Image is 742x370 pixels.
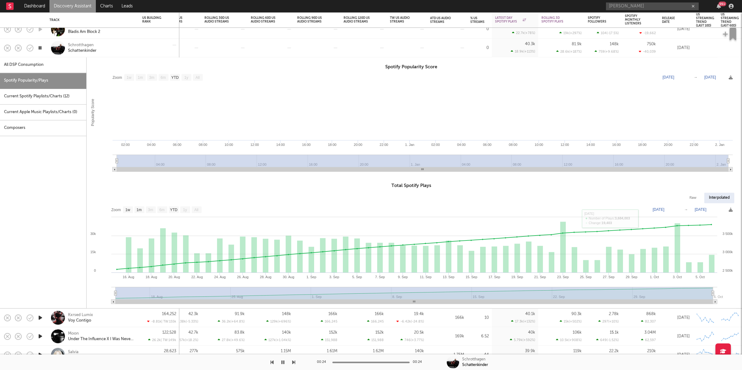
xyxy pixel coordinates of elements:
[560,320,582,324] div: 15k ( +502 % )
[137,208,142,212] text: 1m
[534,275,546,279] text: 21. Sep
[236,349,245,353] div: 575k
[557,275,569,279] text: 23. Sep
[685,193,701,203] div: Raw
[662,16,680,24] div: Release Date
[595,49,619,53] div: 759 ( +9.68 % )
[525,349,535,353] div: 39.9k
[488,275,500,279] text: 17. Sep
[260,275,271,279] text: 28. Aug
[250,143,259,147] text: 12:00
[609,312,619,316] div: 2.78k
[235,312,245,316] div: 91.9k
[641,320,656,324] div: 82,307
[375,275,385,279] text: 7. Sep
[430,16,455,24] div: ATD US Audio Streams
[662,44,690,52] div: [DATE]
[598,320,619,324] div: 297 ( +10 % )
[603,275,615,279] text: 27. Sep
[188,331,198,335] div: 42.7k
[647,42,656,46] div: 750k
[525,312,535,316] div: 40.1k
[380,143,388,147] text: 22:00
[281,349,291,353] div: 1.15M
[696,275,705,279] text: 5. Oct
[191,275,203,279] text: 22. Aug
[123,275,134,279] text: 16. Aug
[306,275,316,279] text: 1. Sep
[172,320,198,324] div: -2.38k ( -5.33 % )
[714,295,723,299] text: 6. Oct
[715,143,724,147] text: 2. Jan
[483,143,492,147] text: 06:00
[276,143,285,147] text: 14:00
[639,49,656,53] div: -40,039
[400,338,424,342] div: 746 ( +3.77 % )
[586,143,595,147] text: 14:00
[266,320,291,324] div: 129k ( +696 % )
[588,16,609,23] div: Spotify Followers
[390,16,415,23] div: TW US Audio Streams
[470,44,489,52] div: 0
[329,331,337,335] div: 152k
[704,193,734,203] div: Interpolated
[367,320,384,324] div: 166,245
[609,349,619,353] div: 22.2k
[237,275,249,279] text: 26. Aug
[470,16,484,24] div: % US Streams
[302,143,311,147] text: 16:00
[68,42,94,48] div: Schrotthagen
[495,16,526,23] div: Latest Day Spotify Plays
[328,312,337,316] div: 166k
[68,349,79,355] div: Salvia
[597,31,619,35] div: 104 ( -17.5 % )
[68,318,91,323] div: Voy Contigo
[328,143,337,147] text: 18:00
[430,351,464,359] div: 1.75M
[283,275,294,279] text: 30. Aug
[664,143,672,147] text: 20:00
[571,312,582,316] div: 90.3k
[173,143,181,147] text: 06:00
[149,75,155,80] text: 3m
[719,2,726,6] div: 99 +
[297,16,328,23] div: Rolling 90D US Audio Streams
[650,275,659,279] text: 1. Oct
[573,349,582,353] div: 119k
[317,359,329,366] div: 00:24
[184,75,188,80] text: 1y
[142,16,167,23] div: US Building Rank
[610,42,619,46] div: 148k
[162,312,176,316] div: 164,252
[188,312,198,316] div: 42.3k
[646,312,656,316] div: 868k
[723,269,733,272] text: 2 500k
[113,75,122,80] text: Zoom
[556,338,582,342] div: 10.5k ( +908 % )
[49,18,133,22] div: Track
[704,75,716,79] text: [DATE]
[321,320,337,324] div: 166,245
[367,338,384,342] div: 151,988
[282,331,291,335] div: 140k
[462,362,488,368] div: Schattenkinder
[561,143,569,147] text: 12:00
[183,208,187,212] text: 1y
[559,31,582,35] div: 19k ( +297 % )
[373,349,384,353] div: 1.62M
[87,63,736,71] h3: Spotify Popularity Score
[420,275,432,279] text: 11. Sep
[638,143,647,147] text: 18:00
[462,357,485,362] div: Schrotthagen
[90,232,96,236] text: 30k
[405,143,414,147] text: 1. Jan
[147,143,156,147] text: 04:00
[68,331,79,336] div: Moon
[573,331,582,335] div: 106k
[612,143,621,147] text: 16:00
[723,232,733,236] text: 3 500k
[214,275,226,279] text: 24. Aug
[68,312,93,318] div: Kxrsed Lumix
[415,349,424,353] div: 140k
[398,275,408,279] text: 9. Sep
